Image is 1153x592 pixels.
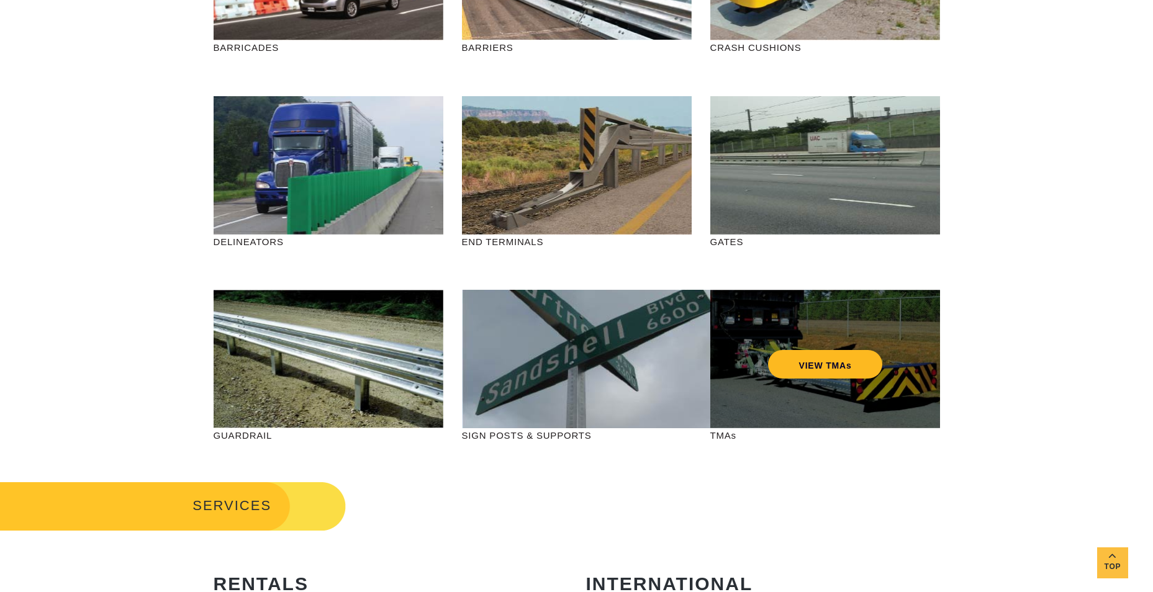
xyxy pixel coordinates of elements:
p: BARRICADES [214,40,443,55]
p: GUARDRAIL [214,428,443,442]
p: BARRIERS [462,40,692,55]
p: SIGN POSTS & SUPPORTS [462,428,692,442]
a: VIEW TMAs [767,350,882,379]
p: DELINEATORS [214,235,443,249]
p: END TERMINALS [462,235,692,249]
p: CRASH CUSHIONS [710,40,940,55]
a: Top [1097,547,1128,578]
p: TMAs [710,428,940,442]
span: Top [1097,560,1128,574]
p: GATES [710,235,940,249]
